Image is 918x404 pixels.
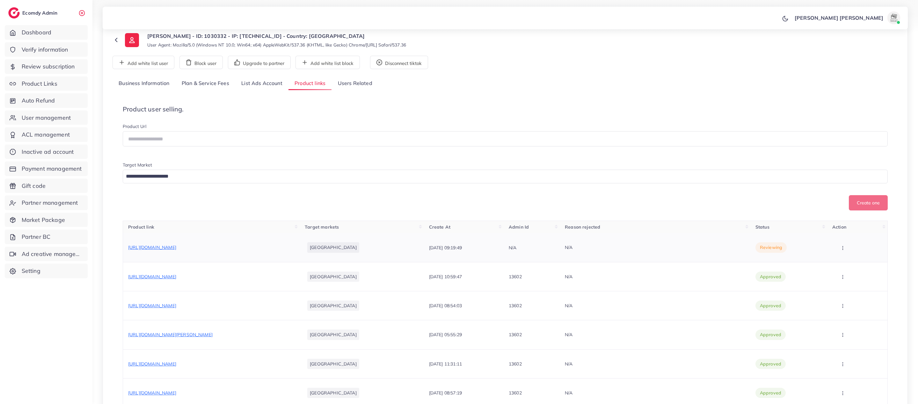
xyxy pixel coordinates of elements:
[8,7,59,18] a: logoEcomdy Admin
[5,93,88,108] a: Auto Refund
[5,25,88,40] a: Dashboard
[22,131,70,139] span: ACL management
[5,213,88,227] a: Market Package
[22,199,78,207] span: Partner management
[22,114,71,122] span: User management
[22,10,59,16] h2: Ecomdy Admin
[5,145,88,159] a: Inactive ad account
[5,179,88,193] a: Gift code
[22,267,40,275] span: Setting
[795,14,883,22] p: [PERSON_NAME] [PERSON_NAME]
[429,389,462,397] p: [DATE] 08:57:19
[887,11,900,24] img: avatar
[123,170,888,183] div: Search for option
[124,172,879,181] input: Search for option
[22,80,57,88] span: Product Links
[22,216,65,224] span: Market Package
[5,195,88,210] a: Partner management
[22,148,74,156] span: Inactive ad account
[128,390,176,396] span: [URL][DOMAIN_NAME]
[5,247,88,261] a: Ad creative management
[509,389,522,397] p: 13602
[5,59,88,74] a: Review subscription
[307,388,359,398] li: [GEOGRAPHIC_DATA]
[5,110,88,125] a: User management
[5,230,88,244] a: Partner BC
[791,11,903,24] a: [PERSON_NAME] [PERSON_NAME]avatar
[22,62,75,71] span: Review subscription
[22,96,55,105] span: Auto Refund
[22,182,46,190] span: Gift code
[22,250,83,258] span: Ad creative management
[5,161,88,176] a: Payment management
[5,127,88,142] a: ACL management
[22,233,51,241] span: Partner BC
[760,390,781,396] span: approved
[22,28,51,37] span: Dashboard
[5,264,88,278] a: Setting
[5,76,88,91] a: Product Links
[5,42,88,57] a: Verify information
[8,7,20,18] img: logo
[22,46,68,54] span: Verify information
[565,390,572,396] span: N/A
[22,165,82,173] span: Payment management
